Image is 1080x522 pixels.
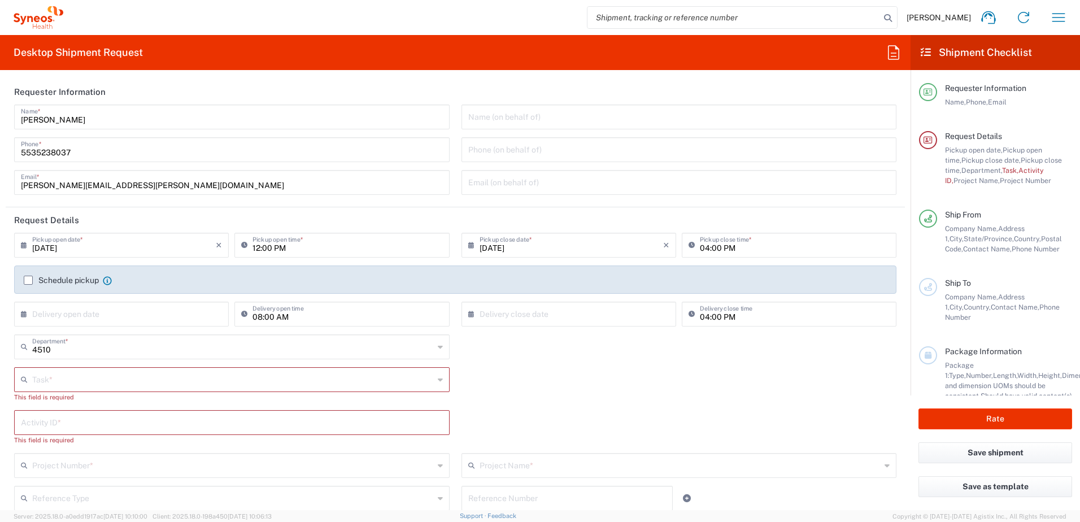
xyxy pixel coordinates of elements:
[945,210,981,219] span: Ship From
[991,303,1039,311] span: Contact Name,
[966,371,993,380] span: Number,
[945,293,998,301] span: Company Name,
[945,279,971,288] span: Ship To
[14,46,143,59] h2: Desktop Shipment Request
[14,435,450,445] div: This field is required
[950,303,964,311] span: City,
[907,12,971,23] span: [PERSON_NAME]
[953,176,1000,185] span: Project Name,
[993,371,1017,380] span: Length,
[918,408,1072,429] button: Rate
[228,513,272,520] span: [DATE] 10:06:13
[663,236,669,254] i: ×
[587,7,880,28] input: Shipment, tracking or reference number
[988,98,1007,106] span: Email
[945,146,1003,154] span: Pickup open date,
[961,156,1021,164] span: Pickup close date,
[918,442,1072,463] button: Save shipment
[945,84,1026,93] span: Requester Information
[945,98,966,106] span: Name,
[679,490,695,506] a: Add Reference
[1014,234,1041,243] span: Country,
[963,245,1012,253] span: Contact Name,
[14,513,147,520] span: Server: 2025.18.0-a0edd1917ac
[460,512,488,519] a: Support
[918,476,1072,497] button: Save as template
[24,276,99,285] label: Schedule pickup
[945,347,1022,356] span: Package Information
[153,513,272,520] span: Client: 2025.18.0-198a450
[945,224,998,233] span: Company Name,
[1017,371,1038,380] span: Width,
[487,512,516,519] a: Feedback
[14,392,450,402] div: This field is required
[966,98,988,106] span: Phone,
[14,86,106,98] h2: Requester Information
[1002,166,1018,175] span: Task,
[1012,245,1060,253] span: Phone Number
[1000,176,1051,185] span: Project Number
[945,361,974,380] span: Package 1:
[964,303,991,311] span: Country,
[964,234,1014,243] span: State/Province,
[892,511,1066,521] span: Copyright © [DATE]-[DATE] Agistix Inc., All Rights Reserved
[1038,371,1062,380] span: Height,
[14,215,79,226] h2: Request Details
[921,46,1032,59] h2: Shipment Checklist
[981,391,1072,400] span: Should have valid content(s)
[103,513,147,520] span: [DATE] 10:10:00
[949,371,966,380] span: Type,
[216,236,222,254] i: ×
[945,132,1002,141] span: Request Details
[950,234,964,243] span: City,
[961,166,1002,175] span: Department,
